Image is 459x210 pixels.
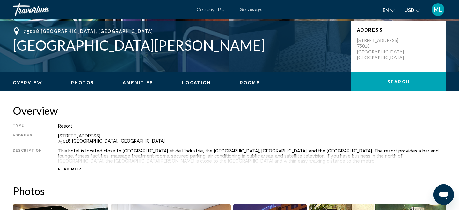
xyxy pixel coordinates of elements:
[351,72,446,91] button: Search
[13,123,42,128] div: Type
[404,8,414,13] span: USD
[383,5,395,15] button: Change language
[182,80,211,86] button: Location
[71,80,94,86] button: Photos
[13,37,344,53] h1: [GEOGRAPHIC_DATA][PERSON_NAME]
[24,29,153,34] span: 75018 [GEOGRAPHIC_DATA], [GEOGRAPHIC_DATA]
[387,80,410,85] span: Search
[123,80,153,86] button: Amenities
[13,133,42,144] div: Address
[357,37,408,60] p: [STREET_ADDRESS] 75018 [GEOGRAPHIC_DATA], [GEOGRAPHIC_DATA]
[13,104,446,117] h2: Overview
[13,80,42,86] button: Overview
[58,167,84,171] span: Read more
[58,167,89,172] button: Read more
[240,80,260,86] button: Rooms
[197,7,227,12] a: Getaways Plus
[357,27,440,33] p: Address
[404,5,420,15] button: Change currency
[58,148,446,164] div: This hotel is located close to [GEOGRAPHIC_DATA] et de l'Industrie, the [GEOGRAPHIC_DATA], [GEOGR...
[13,148,42,164] div: Description
[383,8,389,13] span: en
[430,3,446,16] button: User Menu
[433,184,454,205] iframe: Button to launch messaging window
[434,6,442,13] span: ML
[239,7,262,12] a: Getaways
[58,123,446,128] div: Resort
[13,3,190,16] a: Travorium
[58,133,446,144] div: [STREET_ADDRESS] 75018 [GEOGRAPHIC_DATA], [GEOGRAPHIC_DATA]
[13,184,446,197] h2: Photos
